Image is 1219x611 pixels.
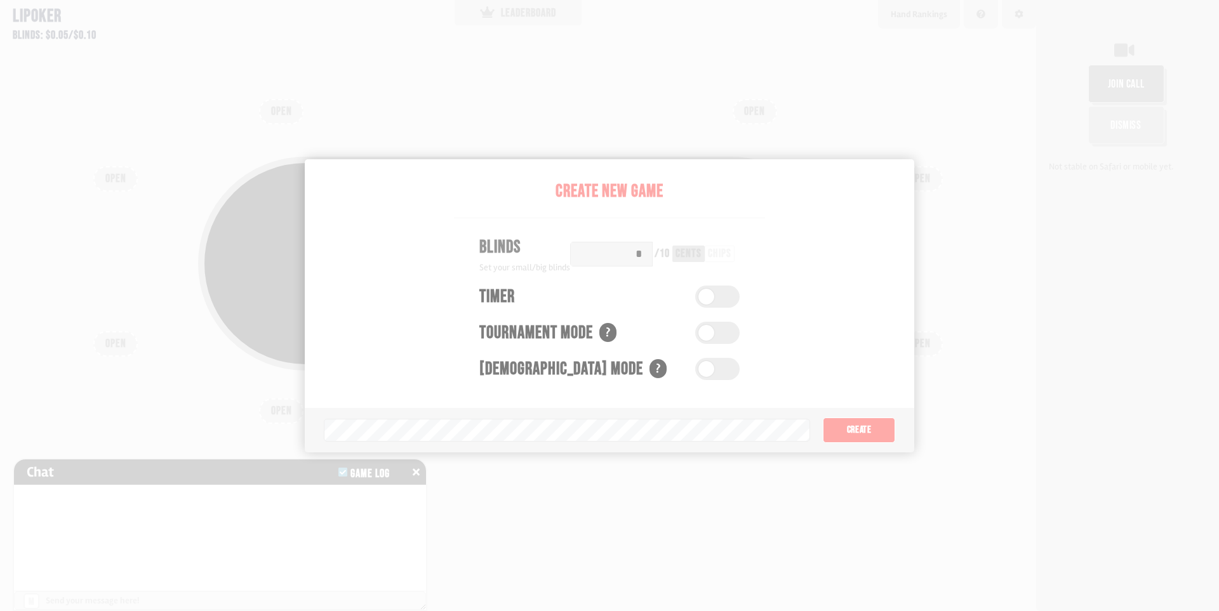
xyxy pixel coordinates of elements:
[493,257,559,270] span: COPY GAME LINK
[480,6,556,19] div: LEADERBOARD
[470,220,566,239] div: Pot: $0.00
[95,173,137,185] div: OPEN
[734,405,776,417] div: OPEN
[497,405,539,417] div: OPEN
[620,591,649,602] a: Patreon
[569,590,651,603] div: Support us on !
[466,246,571,282] button: COPY GAME LINK
[1088,106,1164,144] button: Dismiss
[900,338,942,350] div: OPEN
[734,106,776,117] div: OPEN
[1042,160,1213,173] div: Not stable on Safari or mobile yet.
[891,8,947,21] div: Hand Rankings
[1088,65,1164,103] button: join call
[95,338,137,350] div: OPEN
[260,405,302,417] div: OPEN
[346,468,395,480] div: Game Log
[260,106,302,117] div: OPEN
[900,173,942,185] div: OPEN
